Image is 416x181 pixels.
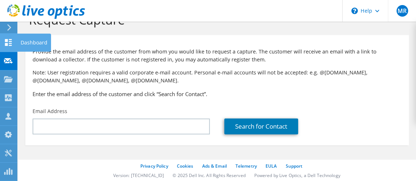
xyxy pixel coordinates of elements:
[33,69,402,85] p: Note: User registration requires a valid corporate e-mail account. Personal e-mail accounts will ...
[113,172,164,178] li: Version: [TECHNICAL_ID]
[140,163,168,169] a: Privacy Policy
[235,163,257,169] a: Telemetry
[266,163,277,169] a: EULA
[33,108,67,115] label: Email Address
[33,90,402,98] h3: Enter the email address of the customer and click “Search for Contact”.
[29,12,402,27] h1: Request Capture
[396,5,408,17] span: MR
[254,172,340,178] li: Powered by Live Optics, a Dell Technology
[202,163,226,169] a: Ads & Email
[33,48,402,64] p: Provide the email address of the customer from whom you would like to request a capture. The cust...
[351,8,358,14] svg: \n
[17,34,51,52] div: Dashboard
[173,172,245,178] li: © 2025 Dell Inc. All Rights Reserved
[224,118,298,134] a: Search for Contact
[285,163,302,169] a: Support
[177,163,194,169] a: Cookies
